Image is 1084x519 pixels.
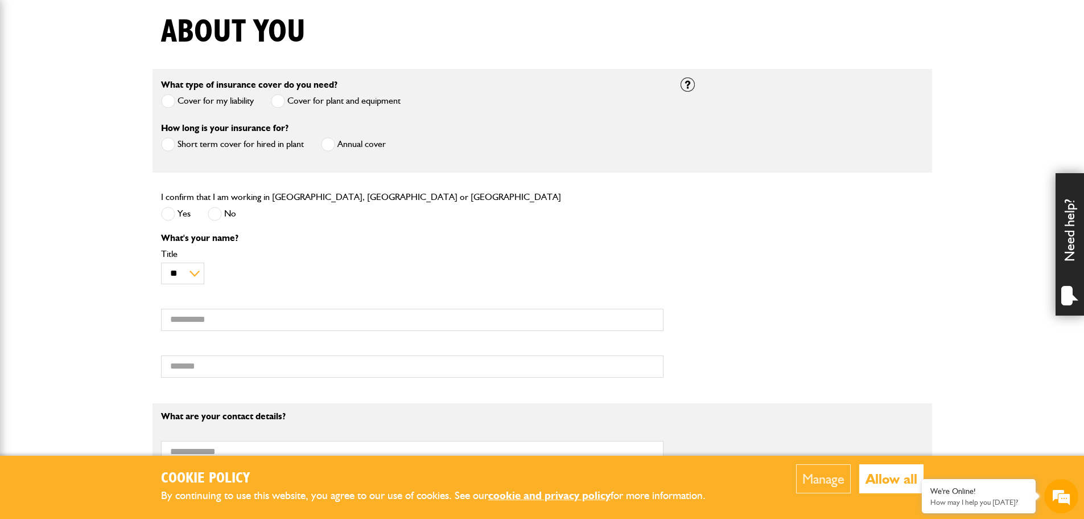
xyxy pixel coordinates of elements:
h1: About you [161,13,306,51]
label: No [208,207,236,221]
label: I confirm that I am working in [GEOGRAPHIC_DATA], [GEOGRAPHIC_DATA] or [GEOGRAPHIC_DATA] [161,193,561,202]
p: What are your contact details? [161,412,663,421]
label: How long is your insurance for? [161,124,288,133]
button: Manage [796,464,851,493]
a: cookie and privacy policy [488,489,611,502]
label: Yes [161,207,191,221]
label: What type of insurance cover do you need? [161,80,337,89]
label: Short term cover for hired in plant [161,137,304,152]
button: Allow all [859,464,924,493]
label: Cover for my liability [161,94,254,108]
div: We're Online! [930,487,1027,496]
label: Cover for plant and equipment [271,94,401,108]
div: Need help? [1056,173,1084,316]
p: How may I help you today? [930,498,1027,506]
p: What's your name? [161,234,663,243]
p: By continuing to use this website, you agree to our use of cookies. See our for more information. [161,487,724,505]
label: Title [161,250,663,259]
label: Annual cover [321,137,386,152]
h2: Cookie Policy [161,470,724,488]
